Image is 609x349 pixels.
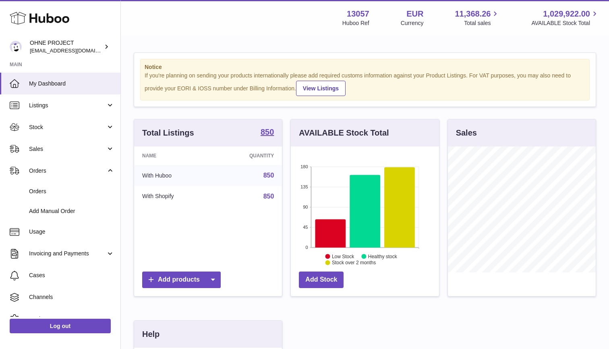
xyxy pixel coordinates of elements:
h3: Sales [456,127,477,138]
div: If you're planning on sending your products internationally please add required customs informati... [145,72,585,96]
div: OHNE PROJECT [30,39,102,54]
span: My Dashboard [29,80,114,88]
a: Add Stock [299,272,344,288]
text: Stock over 2 months [332,260,376,265]
span: Orders [29,188,114,195]
td: With Shopify [134,186,214,207]
a: Log out [10,319,111,333]
th: Quantity [214,146,282,165]
span: Settings [29,315,114,323]
strong: EUR [406,8,423,19]
strong: 13057 [347,8,369,19]
a: 1,029,922.00 AVAILABLE Stock Total [531,8,599,27]
div: Huboo Ref [342,19,369,27]
a: 850 [263,172,274,179]
span: Listings [29,102,106,109]
h3: AVAILABLE Stock Total [299,127,389,138]
span: Usage [29,228,114,236]
span: [EMAIL_ADDRESS][DOMAIN_NAME] [30,47,118,54]
span: Invoicing and Payments [29,250,106,257]
th: Name [134,146,214,165]
span: Stock [29,123,106,131]
h3: Help [142,329,159,340]
strong: Notice [145,63,585,71]
a: View Listings [296,81,346,96]
span: Channels [29,293,114,301]
text: 45 [303,225,308,230]
span: Cases [29,272,114,279]
h3: Total Listings [142,127,194,138]
span: 1,029,922.00 [543,8,590,19]
span: Sales [29,145,106,153]
text: 90 [303,205,308,209]
span: Add Manual Order [29,207,114,215]
span: Total sales [464,19,500,27]
a: Add products [142,272,221,288]
text: 180 [300,164,308,169]
td: With Huboo [134,165,214,186]
a: 850 [261,128,274,138]
span: Orders [29,167,106,175]
text: Healthy stock [368,253,398,259]
a: 11,368.26 Total sales [455,8,500,27]
div: Currency [401,19,424,27]
a: 850 [263,193,274,200]
text: Low Stock [332,253,354,259]
text: 0 [306,245,308,250]
strong: 850 [261,128,274,136]
text: 135 [300,184,308,189]
img: support@ohneproject.com [10,41,22,53]
span: 11,368.26 [455,8,491,19]
span: AVAILABLE Stock Total [531,19,599,27]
